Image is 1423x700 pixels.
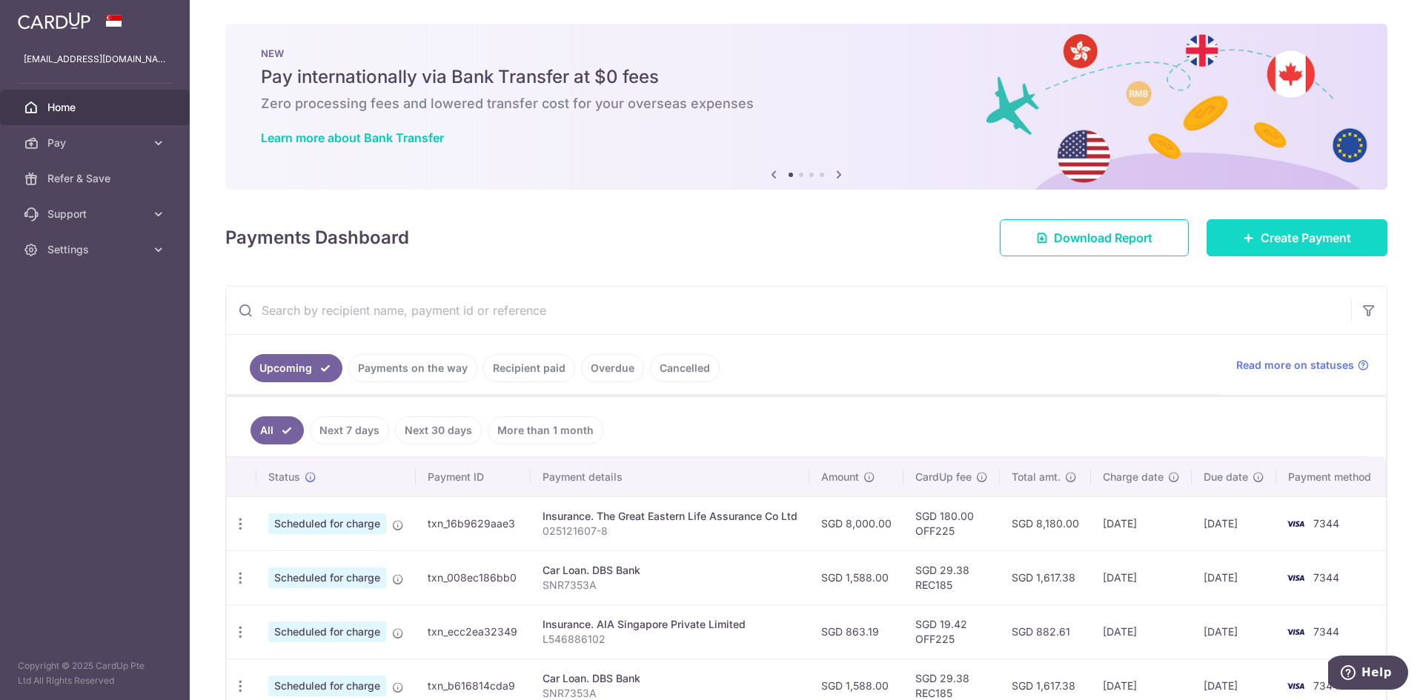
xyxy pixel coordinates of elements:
td: [DATE] [1192,604,1276,659]
span: Settings [47,242,145,257]
input: Search by recipient name, payment id or reference [226,287,1351,334]
div: Car Loan. DBS Bank [543,671,797,686]
span: Status [268,470,300,484]
span: 7344 [1313,679,1339,692]
td: SGD 863.19 [809,604,903,659]
td: [DATE] [1091,496,1192,550]
a: More than 1 month [488,416,603,444]
span: Home [47,100,145,115]
p: NEW [261,47,1352,59]
span: Scheduled for charge [268,676,386,696]
span: Scheduled for charge [268,621,386,642]
iframe: Opens a widget where you can find more information [1328,656,1408,693]
a: Read more on statuses [1236,358,1369,373]
td: txn_ecc2ea32349 [416,604,531,659]
td: txn_16b9629aae3 [416,496,531,550]
p: SNR7353A [543,578,797,593]
td: txn_008ec186bb0 [416,550,531,604]
span: Due date [1204,470,1248,484]
h4: Payments Dashboard [225,224,409,251]
a: Learn more about Bank Transfer [261,130,444,145]
td: SGD 8,000.00 [809,496,903,550]
span: Support [47,207,145,221]
div: Insurance. AIA Singapore Private Limited [543,617,797,632]
th: Payment method [1276,458,1389,496]
td: SGD 882.61 [1000,604,1091,659]
p: [EMAIL_ADDRESS][DOMAIN_NAME] [24,52,166,67]
td: SGD 19.42 OFF225 [903,604,1000,659]
span: CardUp fee [915,470,972,484]
span: Download Report [1054,229,1152,247]
span: Charge date [1103,470,1164,484]
td: SGD 29.38 REC185 [903,550,1000,604]
td: SGD 180.00 OFF225 [903,496,1000,550]
span: Create Payment [1261,229,1351,247]
td: [DATE] [1192,496,1276,550]
span: Read more on statuses [1236,358,1354,373]
div: Car Loan. DBS Bank [543,563,797,578]
a: Upcoming [250,354,342,382]
a: Payments on the way [348,354,477,382]
h5: Pay internationally via Bank Transfer at $0 fees [261,65,1352,89]
span: Refer & Save [47,171,145,186]
td: [DATE] [1091,550,1192,604]
a: Recipient paid [483,354,575,382]
a: Create Payment [1207,219,1387,256]
p: L546886102 [543,632,797,647]
span: Pay [47,136,145,150]
img: Bank Card [1281,569,1310,587]
td: [DATE] [1192,550,1276,604]
span: Scheduled for charge [268,567,386,588]
div: Insurance. The Great Eastern Life Assurance Co Ltd [543,509,797,524]
img: Bank Card [1281,515,1310,533]
span: 7344 [1313,571,1339,584]
th: Payment ID [416,458,531,496]
td: SGD 8,180.00 [1000,496,1091,550]
img: CardUp [18,12,90,30]
a: Cancelled [650,354,720,382]
a: Next 30 days [395,416,482,444]
span: Amount [821,470,859,484]
td: SGD 1,588.00 [809,550,903,604]
th: Payment details [531,458,809,496]
a: All [251,416,304,444]
td: SGD 1,617.38 [1000,550,1091,604]
span: Total amt. [1012,470,1061,484]
h6: Zero processing fees and lowered transfer cost for your overseas expenses [261,95,1352,113]
a: Download Report [1000,219,1189,256]
span: 7344 [1313,517,1339,530]
span: 7344 [1313,625,1339,638]
a: Overdue [581,354,644,382]
img: Bank Card [1281,623,1310,641]
td: [DATE] [1091,604,1192,659]
img: Bank Card [1281,677,1310,695]
a: Next 7 days [310,416,389,444]
img: Bank transfer banner [225,24,1387,190]
span: Scheduled for charge [268,513,386,534]
p: 025121607-8 [543,524,797,539]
